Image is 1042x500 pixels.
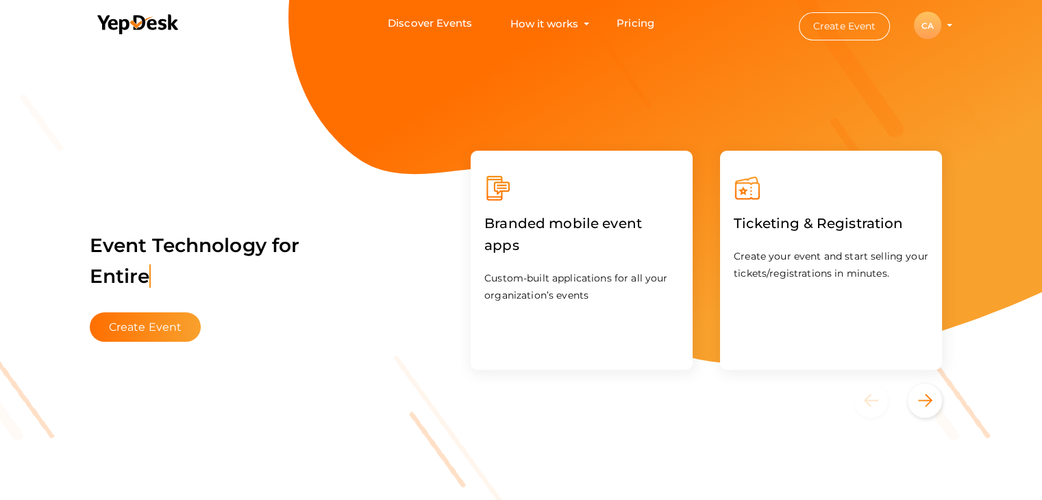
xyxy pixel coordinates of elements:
[734,202,903,245] label: Ticketing & Registration
[90,213,300,309] label: Event Technology for
[506,11,582,36] button: How it works
[90,312,201,342] button: Create Event
[914,12,941,39] div: CA
[854,384,905,418] button: Previous
[617,11,654,36] a: Pricing
[734,218,903,231] a: Ticketing & Registration
[484,240,679,253] a: Branded mobile event apps
[799,12,891,40] button: Create Event
[908,384,942,418] button: Next
[90,264,151,288] span: Entire
[484,270,679,304] p: Custom-built applications for all your organization’s events
[734,248,928,282] p: Create your event and start selling your tickets/registrations in minutes.
[914,21,941,31] profile-pic: CA
[910,11,945,40] button: CA
[484,202,679,266] label: Branded mobile event apps
[388,11,472,36] a: Discover Events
